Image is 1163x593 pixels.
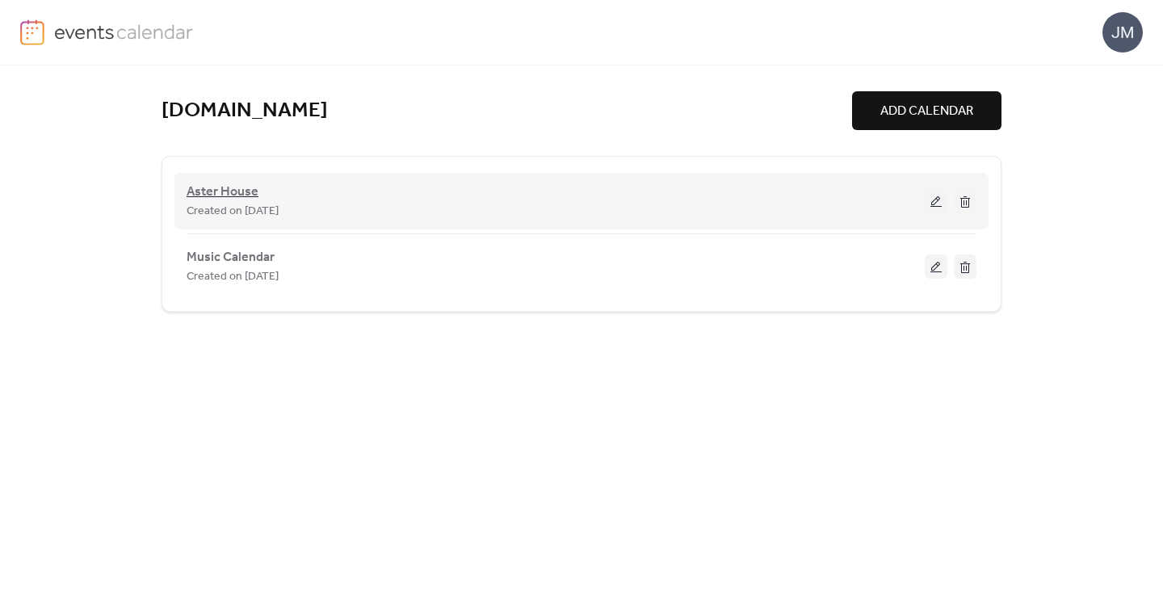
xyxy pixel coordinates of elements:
[187,267,279,287] span: Created on [DATE]
[1102,12,1143,53] div: JM
[162,98,328,124] a: [DOMAIN_NAME]
[187,183,258,202] span: Aster House
[187,253,275,262] a: Music Calendar
[20,19,44,45] img: logo
[187,202,279,221] span: Created on [DATE]
[852,91,1001,130] button: ADD CALENDAR
[187,187,258,197] a: Aster House
[880,102,973,121] span: ADD CALENDAR
[187,248,275,267] span: Music Calendar
[54,19,194,44] img: logo-type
